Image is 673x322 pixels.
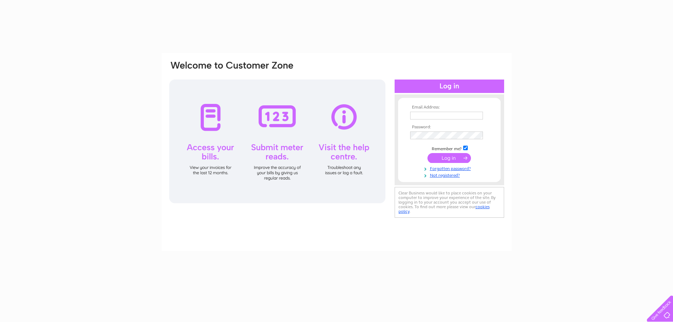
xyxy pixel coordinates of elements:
a: Forgotten password? [410,165,490,171]
input: Submit [427,153,471,163]
td: Remember me? [408,145,490,152]
a: cookies policy [399,204,490,214]
th: Password: [408,125,490,130]
div: Clear Business would like to place cookies on your computer to improve your experience of the sit... [395,187,504,218]
th: Email Address: [408,105,490,110]
a: Not registered? [410,171,490,178]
